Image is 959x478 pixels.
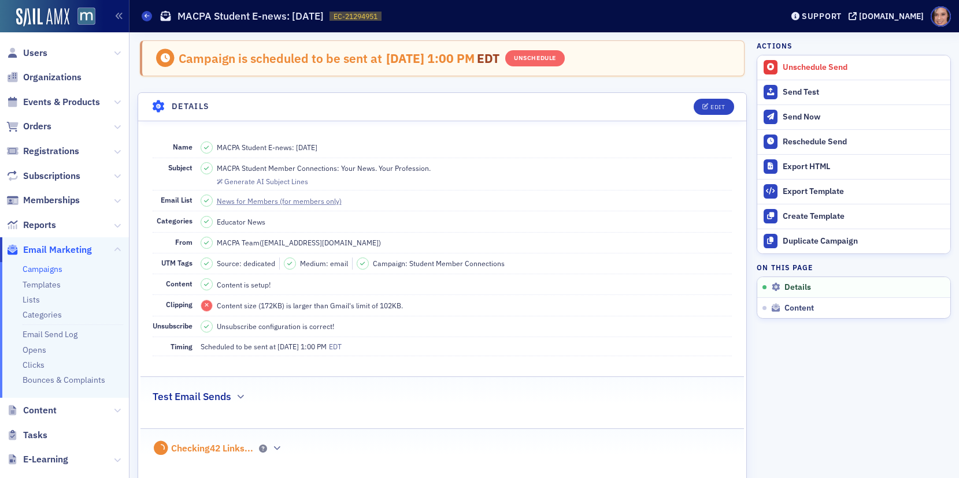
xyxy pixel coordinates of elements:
div: Export HTML [783,162,945,172]
a: Export HTML [757,154,950,179]
div: Campaign is scheduled to be sent at [179,51,382,66]
h4: On this page [757,262,951,272]
a: Orders [6,120,51,133]
span: Unsubscribe [153,321,192,330]
a: Bounces & Complaints [23,375,105,385]
span: Medium: email [300,258,348,268]
button: Send Now [757,104,950,129]
a: Reports [6,219,56,231]
button: Generate AI Subject Lines [217,175,308,186]
a: Tasks [6,429,47,442]
a: Users [6,47,47,59]
div: Checking 42 Links ... [171,443,253,454]
span: Email Marketing [23,244,92,256]
a: Create Template [757,204,950,229]
span: 1:00 PM [301,342,327,351]
div: Unschedule Send [783,62,945,73]
span: [DATE] [386,50,427,66]
div: Send Now [783,112,945,122]
a: Email Marketing [6,244,92,256]
span: Clipping [166,300,192,309]
span: Content is setup! [217,279,271,290]
div: Support [802,11,842,21]
span: Profile [931,6,951,27]
a: Content [6,404,57,417]
span: [DATE] [277,342,301,351]
button: Duplicate Campaign [757,229,950,253]
a: Subscriptions [6,170,80,182]
div: Reschedule Send [783,137,945,147]
a: View Homepage [69,8,95,27]
h2: Test Email Sends [153,389,231,404]
span: Campaign: Student Member Connections [373,258,505,268]
span: Timing [171,342,192,351]
a: Memberships [6,194,80,207]
span: Scheduled to be sent at [201,341,276,352]
span: Content size (172KB) is larger than Gmail's limit of 102KB. [217,300,403,311]
span: EC-21294951 [334,12,377,21]
a: News for Members (for members only) [217,196,352,206]
button: [DOMAIN_NAME] [849,12,928,20]
a: Clicks [23,360,45,370]
img: SailAMX [16,8,69,27]
a: Organizations [6,71,82,84]
span: Details [784,282,811,293]
span: Subscriptions [23,170,80,182]
a: Opens [23,345,46,355]
div: Send Test [783,87,945,98]
span: E-Learning [23,453,68,466]
span: MACPA Student E-news: [DATE] [217,142,317,152]
div: Duplicate Campaign [783,236,945,247]
h1: MACPA Student E-news: [DATE] [177,9,324,23]
span: Events & Products [23,96,100,109]
span: 1:00 PM [427,50,475,66]
div: Create Template [783,211,945,222]
span: Memberships [23,194,80,207]
a: Campaigns [23,264,62,274]
button: Reschedule Send [757,129,950,154]
div: Generate AI Subject Lines [224,178,308,185]
img: SailAMX [77,8,95,25]
a: Export Template [757,179,950,204]
span: Users [23,47,47,59]
a: Registrations [6,145,79,158]
div: Edit [710,104,725,110]
button: Unschedule Send [757,55,950,80]
div: Export Template [783,186,945,197]
span: Name [173,142,192,151]
a: Events & Products [6,96,100,109]
a: E-Learning [6,453,68,466]
span: Tasks [23,429,47,442]
a: Categories [23,309,62,320]
a: Templates [23,279,61,290]
span: Email List [161,195,192,204]
span: Reports [23,219,56,231]
a: Lists [23,294,40,305]
h4: Details [172,100,210,113]
button: Edit [694,99,734,115]
button: Unschedule [505,50,564,66]
div: Educator News [217,216,265,227]
span: Content [23,404,57,417]
h4: Actions [757,40,793,51]
span: Categories [157,216,192,225]
span: Source: dedicated [217,258,275,268]
button: Send Test [757,80,950,104]
div: [DOMAIN_NAME] [859,11,924,21]
span: UTM Tags [161,258,192,267]
span: MACPA Team ( [EMAIL_ADDRESS][DOMAIN_NAME] ) [217,237,381,248]
span: Registrations [23,145,79,158]
span: Orders [23,120,51,133]
span: Unsubscribe configuration is correct! [217,321,334,331]
a: Email Send Log [23,329,77,339]
span: EDT [327,342,342,351]
span: MACPA Student Member Connections: Your News. Your Profession. [217,163,431,173]
span: From [175,237,192,247]
span: Organizations [23,71,82,84]
span: Content [166,279,192,288]
span: EDT [475,50,499,66]
span: Subject [168,163,192,172]
span: Content [784,303,814,313]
